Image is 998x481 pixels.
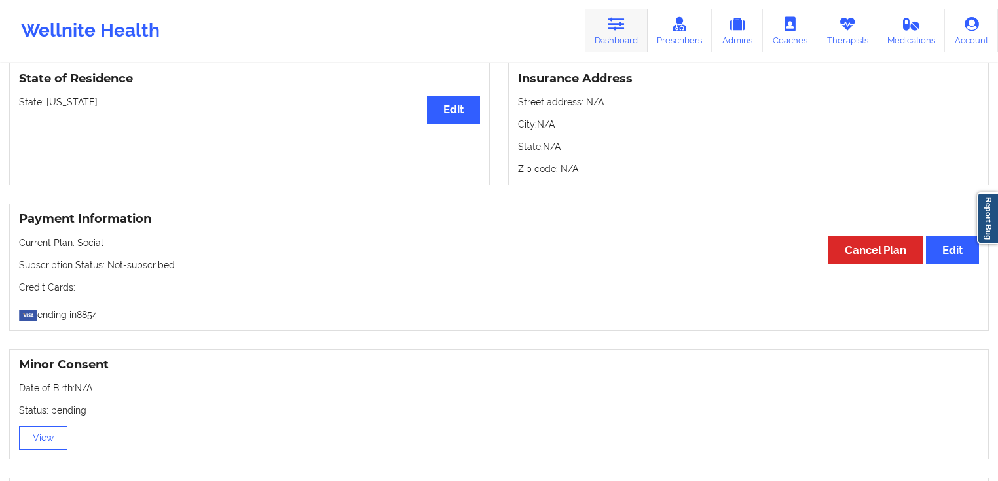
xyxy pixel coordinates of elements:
[19,71,480,86] h3: State of Residence
[763,9,817,52] a: Coaches
[518,162,979,175] p: Zip code: N/A
[926,236,979,264] button: Edit
[19,281,979,294] p: Credit Cards:
[19,258,979,272] p: Subscription Status: Not-subscribed
[878,9,946,52] a: Medications
[945,9,998,52] a: Account
[19,303,979,321] p: ending in 8854
[518,118,979,131] p: City: N/A
[19,357,979,372] h3: Minor Consent
[977,192,998,244] a: Report Bug
[585,9,648,52] a: Dashboard
[19,236,979,249] p: Current Plan: Social
[518,96,979,109] p: Street address: N/A
[19,96,480,109] p: State: [US_STATE]
[712,9,763,52] a: Admins
[19,426,67,450] button: View
[19,404,979,417] p: Status: pending
[19,211,979,226] h3: Payment Information
[828,236,923,264] button: Cancel Plan
[817,9,878,52] a: Therapists
[518,140,979,153] p: State: N/A
[427,96,480,124] button: Edit
[518,71,979,86] h3: Insurance Address
[648,9,712,52] a: Prescribers
[19,382,979,395] p: Date of Birth: N/A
